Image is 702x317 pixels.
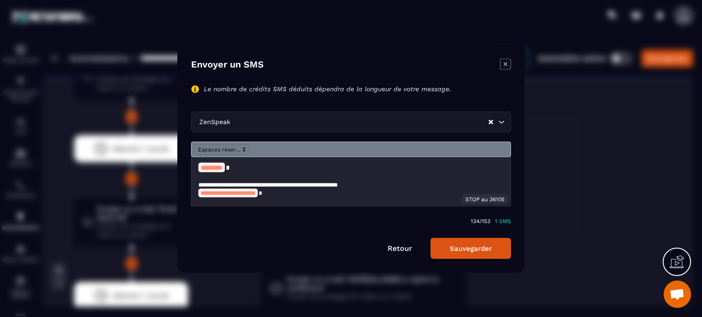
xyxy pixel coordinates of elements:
div: Ouvrir le chat [664,281,691,308]
button: Clear Selected [489,119,493,125]
div: Search for option [191,111,511,132]
input: Search for option [232,117,488,127]
p: Le nombre de crédits SMS déduits dépendra de la longueur de votre message. [204,85,451,93]
button: Sauvegarder [431,238,511,259]
h4: Envoyer un SMS [191,58,264,71]
div: STOP au 36105 [462,194,508,204]
p: 134/ [471,218,482,224]
p: 153 [482,218,490,224]
p: 1 SMS [495,218,511,224]
a: Retour [388,244,412,252]
span: ZenSpeak [197,117,232,127]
